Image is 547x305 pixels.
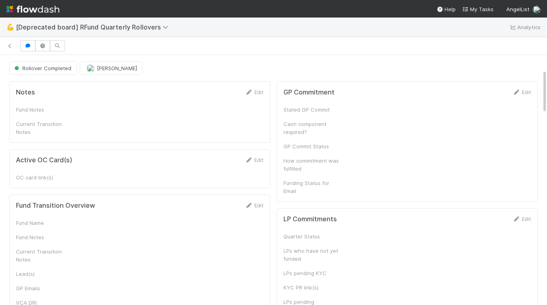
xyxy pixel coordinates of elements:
h5: Notes [16,89,35,96]
div: LPs pending KYC [283,269,343,277]
a: Analytics [509,22,541,32]
img: avatar_784ea27d-2d59-4749-b480-57d513651deb.png [533,6,541,14]
h5: Fund Transition Overview [16,202,95,210]
a: Edit [245,202,264,209]
button: [PERSON_NAME] [80,61,142,75]
h5: Active OC Card(s) [16,156,72,164]
div: GP Commit Status [283,142,343,150]
div: How commitment was fulfilled [283,157,343,173]
span: 💪 [6,24,14,30]
h5: LP Commitments [283,215,337,223]
div: Fund Notes [16,233,76,241]
h5: GP Commitment [283,89,334,96]
span: [PERSON_NAME] [97,65,137,71]
a: Edit [245,89,264,95]
div: Quarter Status [283,232,343,240]
div: GP Emails [16,284,76,292]
span: AngelList [506,6,529,12]
div: OC card link(s) [16,173,76,181]
div: LPs who have not yet funded [283,247,343,263]
div: Funding Status for Email [283,179,343,195]
div: Stated GP Commit [283,106,343,114]
img: logo-inverted-e16ddd16eac7371096b0.svg [6,2,59,16]
div: Cash component required? [283,120,343,136]
a: Edit [512,89,531,95]
div: Fund Name [16,219,76,227]
div: Fund Notes [16,106,76,114]
a: My Tasks [462,5,494,13]
div: Current Transition Notes [16,248,76,264]
span: [Deprecated board] RFund Quarterly Rollovers [16,23,172,31]
div: Help [437,5,456,13]
div: Current Transition Notes [16,120,76,136]
a: Edit [245,157,264,163]
span: My Tasks [462,6,494,12]
div: Lead(s) [16,270,76,278]
div: KYC PR link(s) [283,283,343,291]
a: Edit [512,216,531,222]
img: avatar_b18de8e2-1483-4e81-aa60-0a3d21592880.png [87,64,94,72]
